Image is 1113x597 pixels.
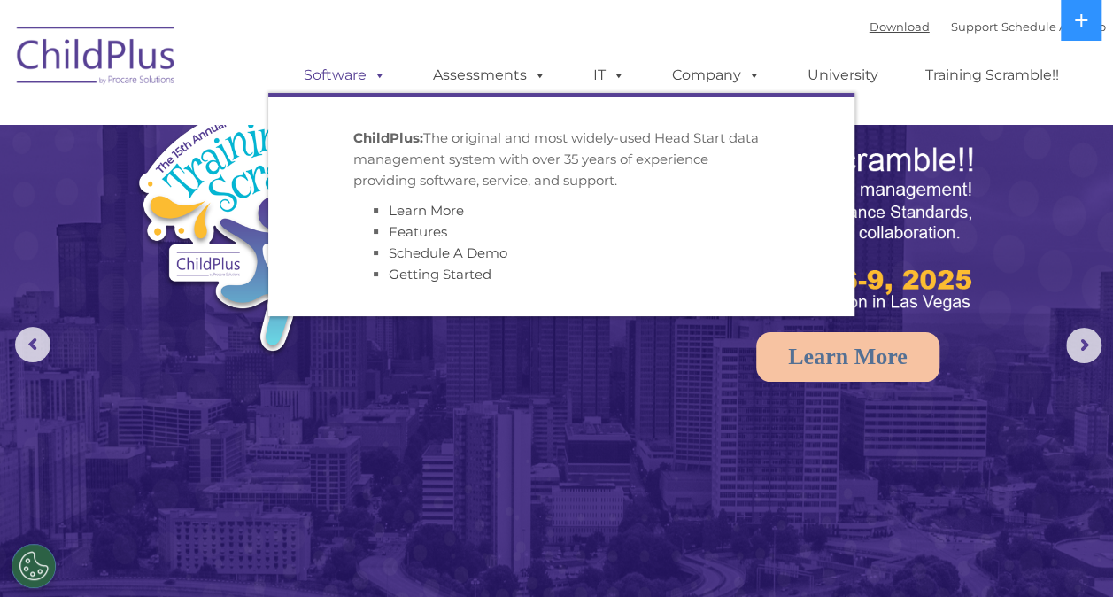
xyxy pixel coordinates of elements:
[389,244,507,261] a: Schedule A Demo
[286,58,404,93] a: Software
[353,129,423,146] strong: ChildPlus:
[8,14,185,103] img: ChildPlus by Procare Solutions
[654,58,778,93] a: Company
[246,117,300,130] span: Last name
[12,544,56,588] button: Cookies Settings
[353,128,769,191] p: The original and most widely-used Head Start data management system with over 35 years of experie...
[1001,19,1106,34] a: Schedule A Demo
[415,58,564,93] a: Assessments
[246,190,321,203] span: Phone number
[790,58,896,93] a: University
[389,202,464,219] a: Learn More
[870,19,930,34] a: Download
[576,58,643,93] a: IT
[951,19,998,34] a: Support
[389,266,491,283] a: Getting Started
[389,223,447,240] a: Features
[908,58,1077,93] a: Training Scramble!!
[870,19,1106,34] font: |
[756,332,939,382] a: Learn More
